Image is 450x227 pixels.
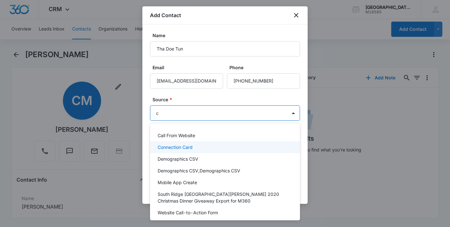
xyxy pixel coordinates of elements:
[158,167,240,174] p: Demographics CSV,Demographics CSV
[158,132,195,139] p: Call From Website
[158,179,197,186] p: Mobile App Create
[158,209,218,216] p: Website Call-to-Action Form
[158,144,193,150] p: Connection Card
[158,156,198,162] p: Demographics CSV
[158,191,291,204] p: South Ridge [GEOGRAPHIC_DATA][PERSON_NAME] 2020 Christmas Dinner Giveaway Export for M360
